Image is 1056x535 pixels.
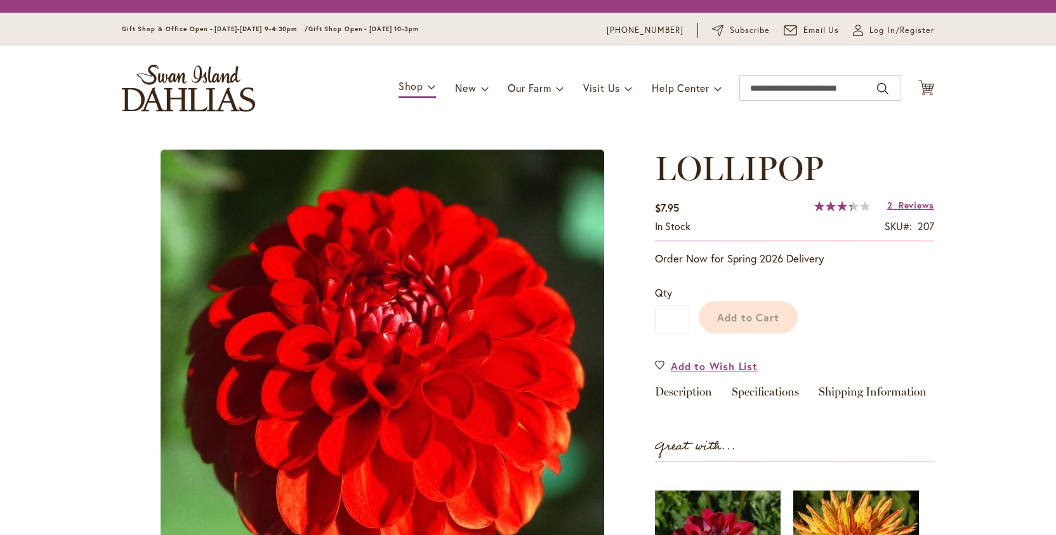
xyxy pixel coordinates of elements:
strong: SKU [885,219,912,233]
span: Our Farm [508,81,551,94]
strong: Great with... [655,436,736,457]
a: Add to Wish List [655,359,758,373]
a: Subscribe [712,24,770,37]
a: Log In/Register [853,24,934,37]
span: Add to Wish List [671,359,758,373]
span: $7.95 [655,201,679,214]
button: Search [877,79,888,99]
span: Gift Shop & Office Open - [DATE]-[DATE] 9-4:30pm / [122,25,308,33]
div: 207 [918,219,934,234]
span: 2 [887,199,893,211]
span: LOLLIPOP [655,148,824,188]
a: Specifications [732,386,799,404]
a: Shipping Information [819,386,927,404]
div: Detailed Product Info [655,386,934,404]
div: 67% [814,201,870,211]
a: store logo [122,65,255,112]
p: Order Now for Spring 2026 Delivery [655,251,934,266]
span: Help Center [652,81,709,94]
span: Visit Us [583,81,620,94]
span: Gift Shop Open - [DATE] 10-3pm [308,25,419,33]
span: Qty [655,286,672,299]
a: 2 Reviews [887,199,934,211]
span: Log In/Register [869,24,934,37]
span: In stock [655,219,690,233]
a: Description [655,386,712,404]
span: Subscribe [730,24,770,37]
iframe: Launch Accessibility Center [10,490,45,525]
a: [PHONE_NUMBER] [607,24,683,37]
span: Shop [399,79,423,93]
span: New [455,81,476,94]
div: Availability [655,219,690,234]
span: Reviews [899,199,934,211]
span: Email Us [803,24,840,37]
a: Email Us [784,24,840,37]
